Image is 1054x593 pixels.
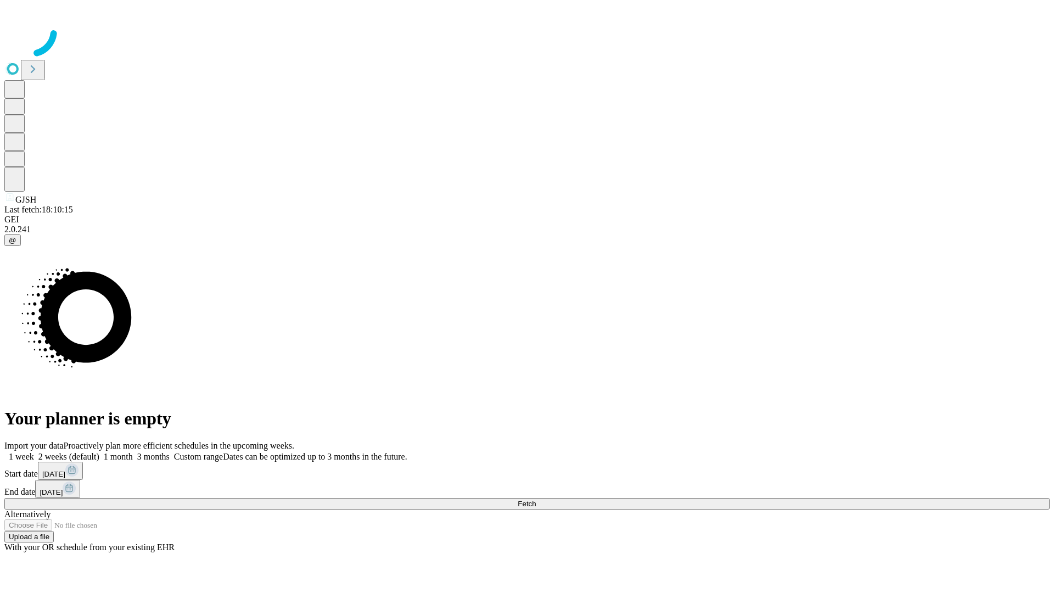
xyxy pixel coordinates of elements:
[4,205,73,214] span: Last fetch: 18:10:15
[223,452,407,461] span: Dates can be optimized up to 3 months in the future.
[4,225,1050,234] div: 2.0.241
[4,215,1050,225] div: GEI
[137,452,170,461] span: 3 months
[38,452,99,461] span: 2 weeks (default)
[35,480,80,498] button: [DATE]
[9,236,16,244] span: @
[4,441,64,450] span: Import your data
[4,409,1050,429] h1: Your planner is empty
[4,542,175,552] span: With your OR schedule from your existing EHR
[42,470,65,478] span: [DATE]
[4,234,21,246] button: @
[15,195,36,204] span: GJSH
[4,531,54,542] button: Upload a file
[64,441,294,450] span: Proactively plan more efficient schedules in the upcoming weeks.
[40,488,63,496] span: [DATE]
[4,480,1050,498] div: End date
[174,452,223,461] span: Custom range
[9,452,34,461] span: 1 week
[4,498,1050,510] button: Fetch
[104,452,133,461] span: 1 month
[38,462,83,480] button: [DATE]
[4,510,51,519] span: Alternatively
[4,462,1050,480] div: Start date
[518,500,536,508] span: Fetch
